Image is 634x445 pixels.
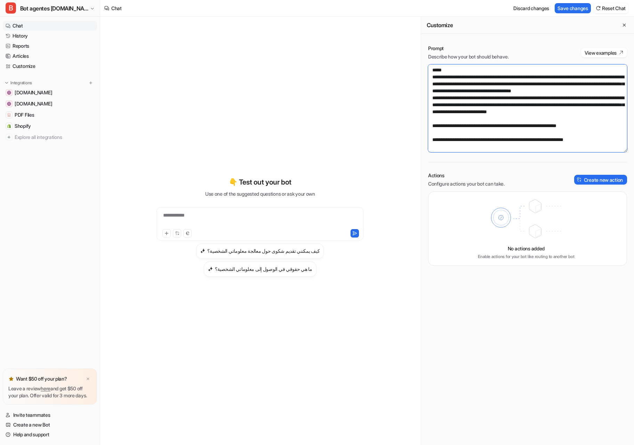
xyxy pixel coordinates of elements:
a: Explore all integrations [3,132,97,142]
button: كيف يمكنني تقديم شكوى حول معالجة معلوماتي الشخصية؟كيف يمكنني تقديم شكوى حول معالجة معلوماتي الشخصية؟ [196,243,324,259]
p: 👇 Test out your bot [229,177,291,187]
img: ما هي حقوقي في الوصول إلى معلوماتي الشخصية؟ [208,266,213,272]
span: Shopify [15,123,31,130]
img: كيف يمكنني تقديم شكوى حول معالجة معلوماتي الشخصية؟ [200,248,205,253]
a: Articles [3,51,97,61]
p: Want $50 off your plan? [16,375,67,382]
img: Shopify [7,124,11,128]
div: Chat [111,5,122,12]
a: Chat [3,21,97,31]
p: Use one of the suggested questions or ask your own [205,190,315,197]
a: Invite teammates [3,410,97,420]
span: [DOMAIN_NAME] [15,100,52,107]
button: Save changes [555,3,591,13]
img: PDF Files [7,113,11,117]
span: Explore all integrations [15,132,94,143]
a: www.lioninox.com[DOMAIN_NAME] [3,99,97,109]
a: Help and support [3,430,97,439]
a: ShopifyShopify [3,121,97,131]
img: menu_add.svg [88,80,93,85]
button: Integrations [3,79,34,86]
a: History [3,31,97,41]
img: reset [596,6,601,11]
button: View examples [581,48,627,57]
span: B [6,2,16,14]
img: star [8,376,14,382]
a: Create a new Bot [3,420,97,430]
button: Close flyout [620,21,628,29]
p: Integrations [10,80,32,86]
button: Discard changes [511,3,552,13]
p: Actions [428,172,505,179]
img: x [86,377,90,381]
h3: كيف يمكنني تقديم شكوى حول معالجة معلوماتي الشخصية؟ [207,247,320,255]
a: Reports [3,41,97,51]
h3: ما هي حقوقي في الوصول إلى معلوماتي الشخصية؟ [215,265,312,273]
button: Reset Chat [594,3,628,13]
p: Configure actions your bot can take. [428,180,505,187]
img: create-action-icon.svg [577,177,582,182]
span: PDF Files [15,111,34,118]
p: Leave a review and get $50 off your plan. Offer valid for 3 more days. [8,385,91,399]
button: Create new action [574,175,627,185]
button: ما هي حقوقي في الوصول إلى معلوماتي الشخصية؟ما هي حقوقي في الوصول إلى معلوماتي الشخصية؟ [204,261,316,277]
span: [DOMAIN_NAME] [15,89,52,96]
span: Bot agentes [DOMAIN_NAME] [20,3,88,13]
img: handwashbasin.com [7,91,11,95]
img: explore all integrations [6,134,13,141]
a: here [41,385,50,391]
p: Describe how your bot should behave. [428,53,509,60]
img: www.lioninox.com [7,102,11,106]
p: Enable actions for your bot like routing to another bot [478,253,574,260]
a: handwashbasin.com[DOMAIN_NAME] [3,88,97,97]
h2: Customize [427,22,453,29]
p: No actions added [508,245,545,252]
img: expand menu [4,80,9,85]
a: Customize [3,61,97,71]
a: PDF FilesPDF Files [3,110,97,120]
p: Prompt [428,45,509,52]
